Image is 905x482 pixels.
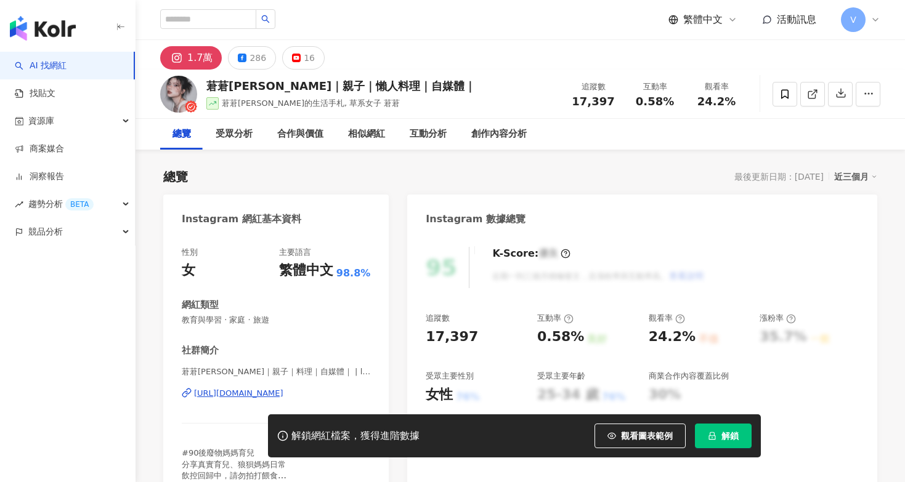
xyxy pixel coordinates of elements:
span: 繁體中文 [683,13,723,26]
a: [URL][DOMAIN_NAME] [182,388,370,399]
span: 資源庫 [28,107,54,135]
span: rise [15,200,23,209]
span: lock [708,432,716,440]
div: 互動分析 [410,127,447,142]
span: 競品分析 [28,218,63,246]
div: 總覽 [163,168,188,185]
span: 教育與學習 · 家庭 · 旅遊 [182,315,370,326]
div: 網紅類型 [182,299,219,311]
span: V [850,13,856,26]
div: 性別 [182,247,198,258]
div: 漲粉率 [760,313,796,324]
span: 98.8% [336,267,371,280]
span: 解鎖 [721,431,739,441]
div: 最後更新日期：[DATE] [734,172,824,182]
div: 女性 [426,385,453,404]
div: 286 [250,49,266,66]
span: 趨勢分析 [28,190,94,218]
div: 解鎖網紅檔案，獲得進階數據 [291,430,420,443]
span: 活動訊息 [777,14,816,25]
div: 24.2% [649,327,696,347]
div: 主要語言 [279,247,311,258]
button: 解鎖 [695,424,752,448]
div: 互動率 [537,313,574,324]
img: KOL Avatar [160,76,197,113]
div: Instagram 數據總覽 [426,212,526,226]
a: 找貼文 [15,87,55,100]
div: 觀看率 [693,81,740,93]
div: 0.58% [537,327,584,347]
img: logo [10,16,76,41]
div: 創作內容分析 [471,127,527,142]
div: 受眾主要年齡 [537,371,585,382]
div: 女 [182,261,195,280]
span: 莙莙[PERSON_NAME]｜親子｜料理｜自媒體｜ | lin_w0506 [182,366,370,377]
div: 追蹤數 [426,313,450,324]
div: 1.7萬 [187,49,213,66]
button: 1.7萬 [160,46,222,70]
a: searchAI 找網紅 [15,60,67,72]
a: 商案媒合 [15,143,64,155]
span: 觀看圖表範例 [621,431,673,441]
div: 合作與價值 [277,127,323,142]
button: 286 [228,46,276,70]
div: 社群簡介 [182,344,219,357]
div: 商業合作內容覆蓋比例 [649,371,729,382]
span: 莙莙[PERSON_NAME]的生活手札, 草系女子 莙莙 [222,98,400,108]
div: 17,397 [426,327,478,347]
div: 互動率 [631,81,678,93]
div: 觀看率 [649,313,685,324]
div: 受眾分析 [216,127,253,142]
div: 總覽 [172,127,191,142]
span: search [261,15,270,23]
button: 觀看圖表範例 [595,424,686,448]
button: 16 [282,46,325,70]
div: 繁體中文 [279,261,333,280]
a: 洞察報告 [15,171,64,183]
div: 相似網紅 [348,127,385,142]
div: 近三個月 [834,169,877,185]
div: [URL][DOMAIN_NAME] [194,388,283,399]
div: 受眾主要性別 [426,371,474,382]
span: 0.58% [636,95,674,108]
div: BETA [65,198,94,211]
span: 17,397 [572,95,614,108]
div: 16 [304,49,315,66]
div: 莙莙[PERSON_NAME]｜親子｜懶人料理｜自媒體｜ [206,78,476,94]
div: K-Score : [492,247,570,260]
div: Instagram 網紅基本資料 [182,212,301,226]
div: 追蹤數 [570,81,617,93]
span: 24.2% [697,95,736,108]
